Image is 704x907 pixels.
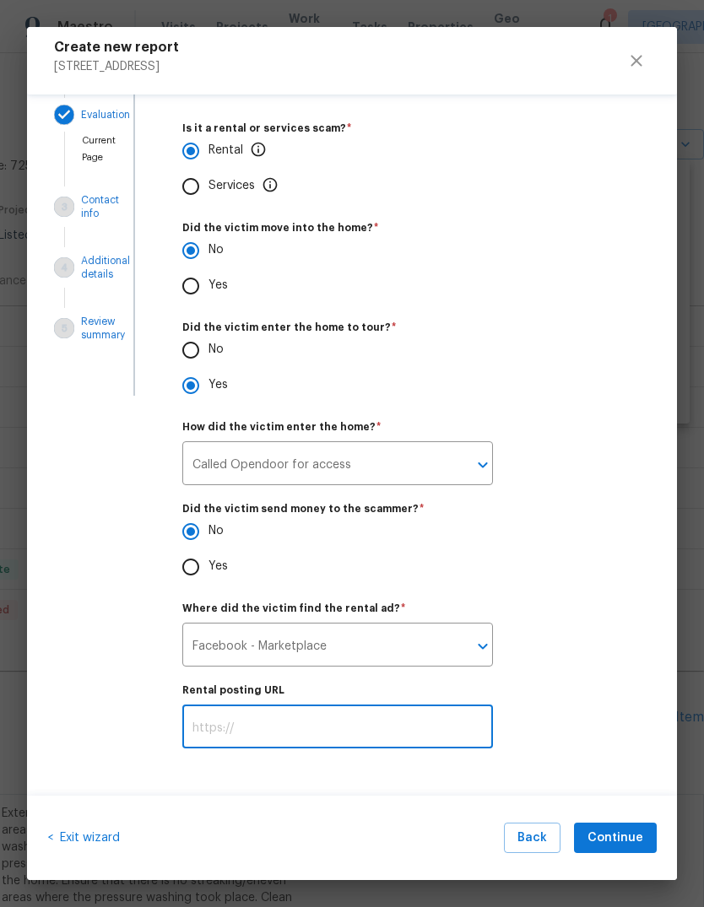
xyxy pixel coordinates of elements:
div: < [47,823,120,854]
span: Exit wizard [53,832,120,844]
label: Did the victim move into the home? [182,223,630,233]
p: No [208,241,224,259]
p: Contact info [81,193,119,220]
button: Continue [574,823,657,854]
p: Services [208,177,279,195]
p: No [208,341,224,359]
label: Where did the victim find the rental ad? [182,603,630,613]
text: 5 [62,324,68,333]
button: close [616,40,657,81]
label: Did the victim enter the home to tour? [182,322,630,332]
label: How did the victim enter the home? [182,422,630,432]
h5: Create new report [54,40,179,54]
p: Yes [208,376,228,394]
text: 4 [62,263,68,273]
label: Did the victim send money to the scammer? [182,504,630,514]
button: Evaluation [47,98,93,132]
button: Back [504,823,560,854]
text: 3 [62,202,68,212]
input: https:// [182,709,493,748]
label: Is it a rental or services scam? [182,123,630,133]
p: [STREET_ADDRESS] [54,54,179,73]
button: Contact info [47,186,93,227]
p: Rental [208,142,267,159]
p: Yes [208,277,228,294]
label: Rental posting URL [182,685,630,695]
p: Evaluation [81,108,130,121]
p: No [208,522,224,540]
p: Yes [208,558,228,575]
button: Additional details [47,247,93,288]
span: Continue [588,828,643,849]
p: Review summary [81,315,125,342]
button: Review summary [47,308,93,348]
button: Open [471,634,495,658]
button: Open [471,453,495,477]
span: Back [517,828,547,849]
span: Current Page [82,136,116,162]
p: Additional details [81,254,130,281]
